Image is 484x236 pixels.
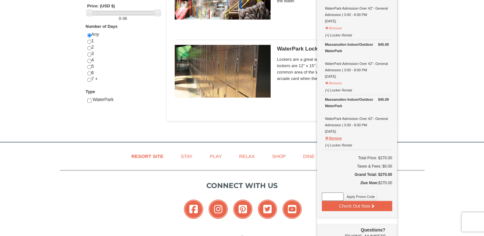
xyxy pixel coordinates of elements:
a: Relax [231,149,263,163]
strong: Due Now: [361,181,378,185]
img: 6619917-1005-d92ad057.png [175,45,271,97]
h6: Total Price: $270.00 [322,155,392,161]
button: Remove [325,78,342,86]
a: Shop [264,149,294,163]
strong: Price: (USD $) [87,4,115,8]
div: WaterPark Admission Over 42"- General Admission | 3:00 - 8:00 PM [DATE] [325,96,389,135]
span: 36 [123,16,127,21]
span: WaterPark [92,97,114,102]
strong: Questions? [361,227,385,232]
span: 0 [119,16,121,21]
div: $270.00 [322,180,392,193]
div: Taxes & Fees: $0.00 [322,163,392,169]
div: Massanutten Indoor/Outdoor WaterPark [325,41,389,54]
strong: $45.00 [378,41,389,48]
a: Play [202,149,230,163]
a: Stay [173,149,201,163]
strong: Number of Days [86,24,118,29]
span: Lockers are a great way to keep your valuables safe. The lockers are 12" x 15" x 18" in size and ... [277,56,389,82]
label: - [87,15,159,22]
strong: Type [86,89,95,94]
button: Remove [325,23,342,31]
strong: $45.00 [378,96,389,103]
a: Resort Site [123,149,171,163]
h5: WaterPark Locker Rental [277,46,389,52]
p: Connect with us [60,180,424,191]
div: Any 1 2 3 4 5 6 7 + [87,31,159,89]
div: Massanutten Indoor/Outdoor WaterPark [325,96,389,109]
button: [+] Locker Rental [325,85,352,93]
button: Check Out Now [322,201,392,211]
button: [+] Locker Rental [325,30,352,38]
button: Remove [325,133,342,141]
button: Apply Promo Code [345,193,377,200]
div: WaterPark Admission Over 42"- General Admission | 3:00 - 8:00 PM [DATE] [325,41,389,80]
a: Dine [295,149,322,163]
button: [+] Locker Rental [325,140,352,148]
h5: Grand Total: $270.00 [322,171,392,178]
